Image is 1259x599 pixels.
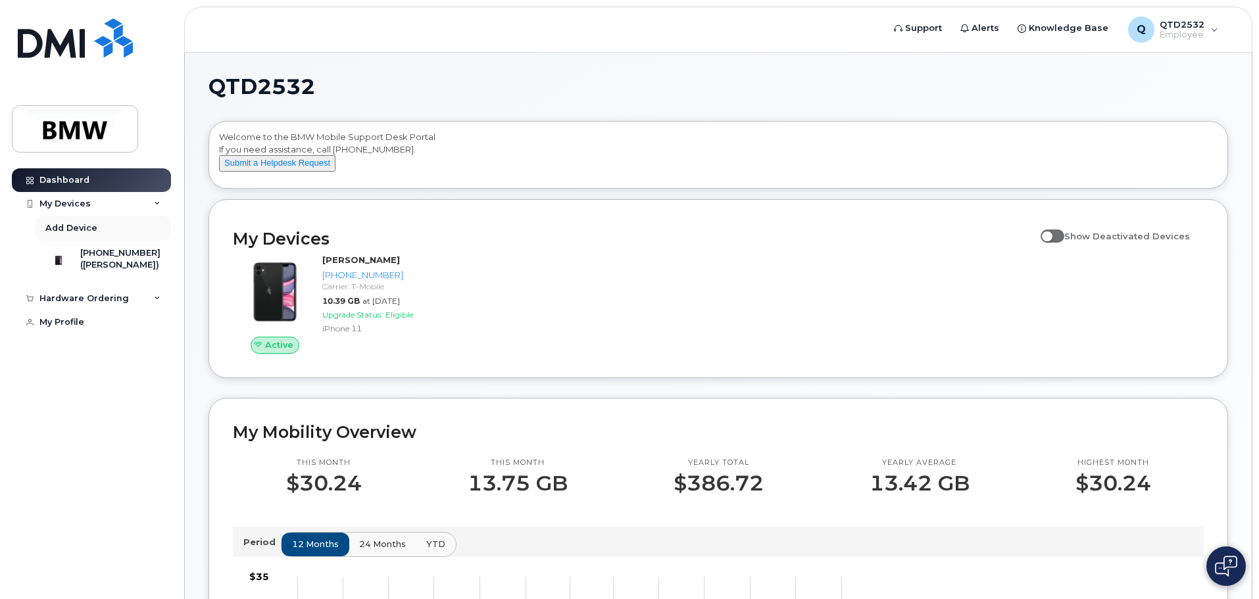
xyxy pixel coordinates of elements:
[322,254,400,265] strong: [PERSON_NAME]
[426,538,445,550] span: YTD
[870,471,970,495] p: 13.42 GB
[322,281,458,292] div: Carrier: T-Mobile
[322,323,458,334] div: iPhone 11
[468,471,568,495] p: 13.75 GB
[243,260,307,323] img: iPhone_11.jpg
[870,458,970,468] p: Yearly average
[233,229,1034,249] h2: My Devices
[1215,556,1237,577] img: Open chat
[359,538,406,550] span: 24 months
[1064,231,1190,241] span: Show Deactivated Devices
[322,310,383,320] span: Upgrade Status:
[385,310,413,320] span: Eligible
[233,254,464,354] a: Active[PERSON_NAME][PHONE_NUMBER]Carrier: T-Mobile10.39 GBat [DATE]Upgrade Status:EligibleiPhone 11
[674,471,764,495] p: $386.72
[219,131,1218,183] div: Welcome to the BMW Mobile Support Desk Portal If you need assistance, call [PHONE_NUMBER].
[1041,224,1051,234] input: Show Deactivated Devices
[1075,458,1151,468] p: Highest month
[265,339,293,351] span: Active
[362,296,400,306] span: at [DATE]
[249,571,269,583] tspan: $35
[286,471,362,495] p: $30.24
[219,157,335,168] a: Submit a Helpdesk Request
[243,536,281,548] p: Period
[322,296,360,306] span: 10.39 GB
[674,458,764,468] p: Yearly total
[233,422,1204,442] h2: My Mobility Overview
[286,458,362,468] p: This month
[209,77,315,97] span: QTD2532
[468,458,568,468] p: This month
[322,269,458,281] div: [PHONE_NUMBER]
[1075,471,1151,495] p: $30.24
[219,155,335,172] button: Submit a Helpdesk Request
